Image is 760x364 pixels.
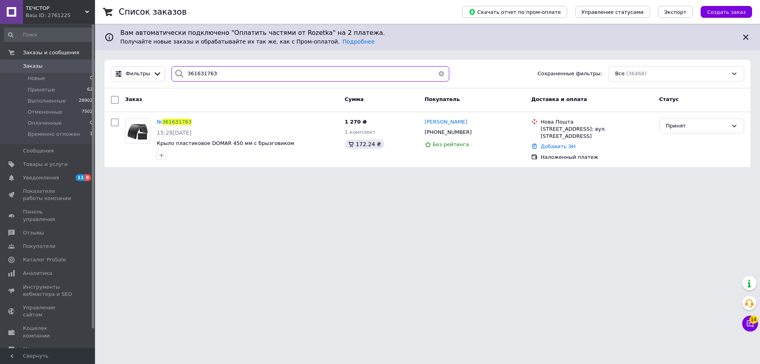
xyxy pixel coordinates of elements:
[119,7,187,17] h1: Список заказов
[85,174,91,181] span: 9
[342,38,374,45] a: Подробнее
[742,316,758,332] button: Чат с покупателем14
[90,131,93,138] span: 1
[425,129,472,135] span: [PHONE_NUMBER]
[87,86,93,93] span: 62
[664,9,686,15] span: Экспорт
[23,325,73,339] span: Кошелек компании
[23,49,79,56] span: Заказы и сообщения
[345,129,376,135] span: 1 комплект
[23,174,59,181] span: Уведомления
[659,96,679,102] span: Статус
[345,139,384,149] div: 172.24 ₴
[125,118,150,144] a: Фото товару
[541,118,653,126] div: Нова Пошта
[345,96,364,102] span: Сумма
[23,304,73,318] span: Управление сайтом
[120,29,735,38] span: Вам автоматически подключено "Оплатить частями от Rozetka" на 2 платежа.
[23,161,68,168] span: Товары и услуги
[425,118,467,126] a: [PERSON_NAME]
[345,119,367,125] span: 1 270 ₴
[23,63,42,70] span: Заказы
[28,86,55,93] span: Принятые
[26,5,85,12] span: ТЕЧСТОР
[76,174,85,181] span: 11
[462,6,567,18] button: Скачать отчет по пром-оплате
[749,316,758,324] span: 14
[157,119,192,125] a: №361631763
[433,66,449,82] button: Очистить
[4,28,93,42] input: Поиск
[581,9,644,15] span: Управление статусами
[531,96,587,102] span: Доставка и оплата
[425,96,460,102] span: Покупатель
[23,256,66,263] span: Каталог ProSale
[23,270,52,277] span: Аналитика
[701,6,752,18] button: Создать заказ
[120,38,374,45] span: Получайте новые заказы и обрабатывайте их так же, как с Пром-оплатой.
[157,140,294,146] a: Крыло пластиковое DOMAR 450 мм с брызговиком
[90,75,93,82] span: 0
[469,8,561,15] span: Скачать отчет по пром-оплате
[666,122,728,130] div: Принят
[693,9,752,15] a: Создать заказ
[433,141,469,147] span: Без рейтинга
[658,6,693,18] button: Экспорт
[28,131,80,138] span: Временно отложен
[162,119,192,125] span: 361631763
[28,109,62,116] span: Отмененные
[23,284,73,298] span: Инструменты вебмастера и SEO
[23,208,73,223] span: Панель управления
[425,119,467,125] span: [PERSON_NAME]
[707,9,746,15] span: Создать заказ
[82,109,93,116] span: 7502
[157,130,192,136] span: 15:28[DATE]
[90,120,93,127] span: 0
[28,75,45,82] span: Новые
[615,70,625,78] span: Все
[575,6,650,18] button: Управление статусами
[28,97,66,105] span: Выполненные
[541,143,576,149] a: Добавить ЭН
[26,12,95,19] div: Ваш ID: 2761225
[126,70,150,78] span: Фильтры
[23,346,43,353] span: Маркет
[626,71,647,76] span: (36468)
[23,147,54,154] span: Сообщения
[171,66,449,82] input: Поиск по номеру заказа, ФИО покупателя, номеру телефона, Email, номеру накладной
[157,119,162,125] span: №
[125,96,142,102] span: Заказ
[538,70,602,78] span: Сохраненные фильтры:
[23,243,55,250] span: Покупатели
[79,97,93,105] span: 28902
[541,154,653,161] div: Наложенный платеж
[28,120,62,127] span: Оплаченные
[541,126,653,140] div: [STREET_ADDRESS]: вул. [STREET_ADDRESS]
[125,119,150,143] img: Фото товару
[23,188,73,202] span: Показатели работы компании
[23,229,44,236] span: Отзывы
